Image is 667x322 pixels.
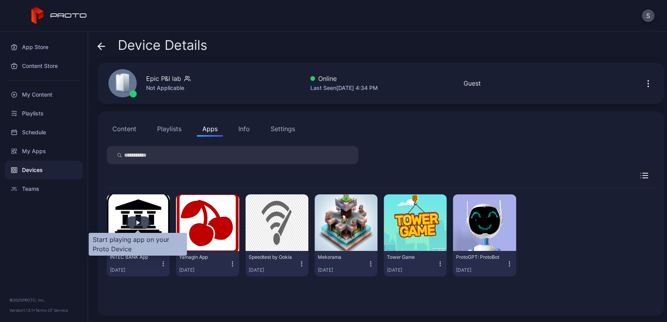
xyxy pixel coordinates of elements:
[152,121,187,137] button: Playlists
[118,38,207,53] span: Device Details
[318,254,361,260] div: Mekorama
[146,83,191,93] div: Not Applicable
[5,104,83,123] a: Playlists
[318,254,374,273] button: Mekorama[DATE]
[271,124,295,134] div: Settings
[318,267,368,273] div: [DATE]
[146,74,181,83] div: Epic P&I lab
[387,254,430,260] div: Tower Game
[179,254,236,273] button: Yamagin App[DATE]
[642,9,654,22] button: S
[464,79,481,88] div: Guest
[89,233,187,256] div: Start playing app on your Proto Device
[110,254,167,273] button: INTEC BANK App[DATE]
[110,267,160,273] div: [DATE]
[310,83,378,93] div: Last Seen [DATE] 4:34 PM
[5,38,83,57] a: App Store
[5,179,83,198] a: Teams
[5,85,83,104] a: My Content
[179,267,229,273] div: [DATE]
[5,142,83,161] a: My Apps
[456,254,513,273] button: ProtoGPT: ProtoBot[DATE]
[456,254,499,260] div: ProtoGPT: ProtoBot
[5,161,83,179] a: Devices
[310,74,378,83] div: Online
[249,254,305,273] button: Speedtest by Ookla[DATE]
[387,254,443,273] button: Tower Game[DATE]
[249,267,299,273] div: [DATE]
[5,57,83,75] a: Content Store
[456,267,506,273] div: [DATE]
[265,121,301,137] button: Settings
[197,121,223,137] button: Apps
[35,308,68,313] a: Terms Of Service
[110,254,153,260] div: INTEC BANK App
[249,254,292,260] div: Speedtest by Ookla
[9,308,35,313] span: Version 1.13.1 •
[107,121,142,137] button: Content
[238,124,250,134] div: Info
[179,254,222,260] div: Yamagin App
[9,297,78,303] div: © 2025 PROTO, Inc.
[233,121,255,137] button: Info
[387,267,437,273] div: [DATE]
[5,123,83,142] a: Schedule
